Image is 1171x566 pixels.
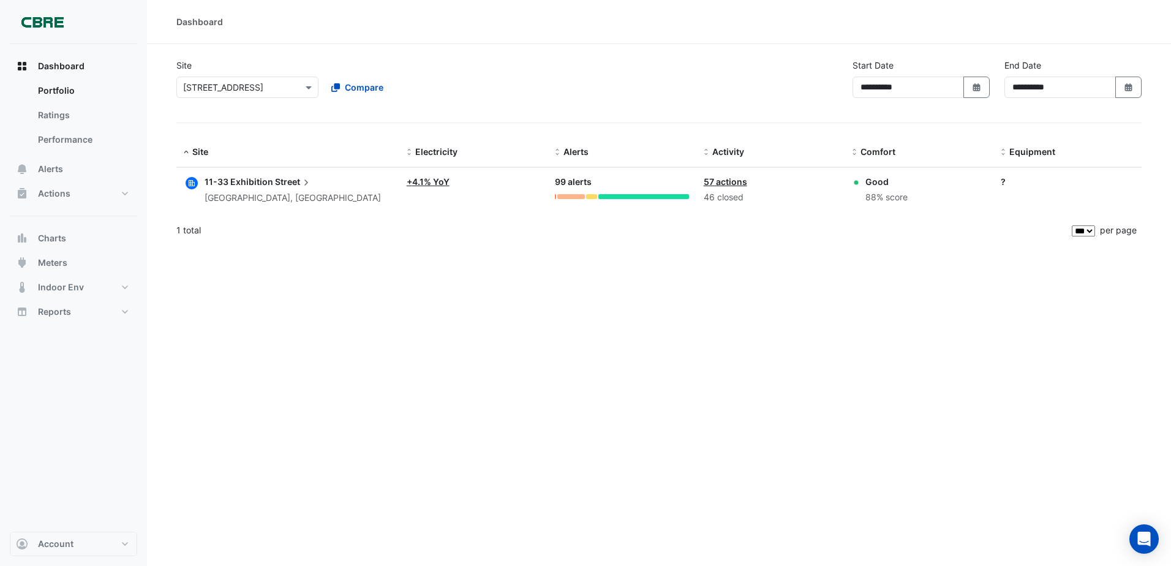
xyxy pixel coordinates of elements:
[1129,524,1159,554] div: Open Intercom Messenger
[16,281,28,293] app-icon: Indoor Env
[10,181,137,206] button: Actions
[192,146,208,157] span: Site
[38,306,71,318] span: Reports
[415,146,457,157] span: Electricity
[38,257,67,269] span: Meters
[16,232,28,244] app-icon: Charts
[28,127,137,152] a: Performance
[10,157,137,181] button: Alerts
[38,163,63,175] span: Alerts
[16,163,28,175] app-icon: Alerts
[38,187,70,200] span: Actions
[1123,82,1134,92] fa-icon: Select Date
[10,300,137,324] button: Reports
[345,81,383,94] span: Compare
[1001,175,1134,188] div: ?
[10,275,137,300] button: Indoor Env
[1004,59,1041,72] label: End Date
[10,226,137,251] button: Charts
[16,60,28,72] app-icon: Dashboard
[704,176,747,187] a: 57 actions
[971,82,982,92] fa-icon: Select Date
[38,538,73,550] span: Account
[853,59,894,72] label: Start Date
[205,176,273,187] span: 11-33 Exhibition
[860,146,895,157] span: Comfort
[10,532,137,556] button: Account
[865,191,908,205] div: 88% score
[28,103,137,127] a: Ratings
[16,306,28,318] app-icon: Reports
[38,60,85,72] span: Dashboard
[1100,225,1137,235] span: per page
[10,78,137,157] div: Dashboard
[10,251,137,275] button: Meters
[16,257,28,269] app-icon: Meters
[407,176,450,187] a: +4.1% YoY
[176,215,1069,246] div: 1 total
[563,146,589,157] span: Alerts
[275,175,312,189] span: Street
[323,77,391,98] button: Compare
[865,175,908,188] div: Good
[16,187,28,200] app-icon: Actions
[38,281,84,293] span: Indoor Env
[176,59,192,72] label: Site
[176,15,223,28] div: Dashboard
[205,191,381,205] div: [GEOGRAPHIC_DATA], [GEOGRAPHIC_DATA]
[38,232,66,244] span: Charts
[1009,146,1055,157] span: Equipment
[712,146,744,157] span: Activity
[704,191,837,205] div: 46 closed
[555,175,688,189] div: 99 alerts
[28,78,137,103] a: Portfolio
[10,54,137,78] button: Dashboard
[15,10,70,34] img: Company Logo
